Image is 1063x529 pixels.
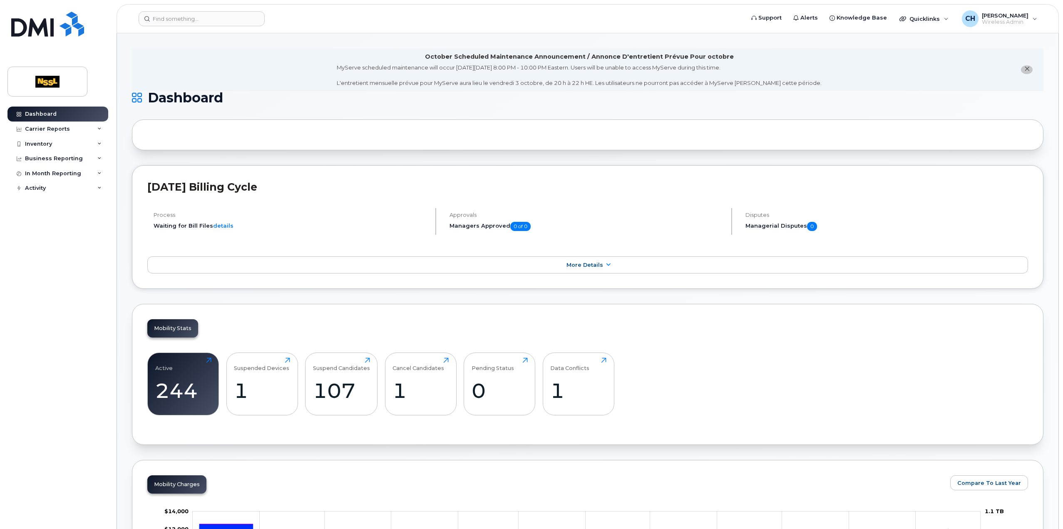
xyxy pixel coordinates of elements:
a: Cancel Candidates1 [392,358,449,411]
div: 0 [472,378,528,403]
button: Compare To Last Year [950,475,1028,490]
div: 244 [155,378,211,403]
h4: Disputes [745,212,1028,218]
div: October Scheduled Maintenance Announcement / Annonce D'entretient Prévue Pour octobre [425,52,734,61]
span: 0 [807,222,817,231]
h2: [DATE] Billing Cycle [147,181,1028,193]
div: Suspend Candidates [313,358,370,371]
div: 1 [234,378,290,403]
a: Suspend Candidates107 [313,358,370,411]
a: Pending Status0 [472,358,528,411]
div: 1 [550,378,606,403]
a: Suspended Devices1 [234,358,290,411]
li: Waiting for Bill Files [154,222,428,230]
span: More Details [566,262,603,268]
a: details [213,222,233,229]
tspan: $14,000 [164,508,189,514]
h4: Process [154,212,428,218]
div: Cancel Candidates [392,358,444,371]
div: Active [155,358,173,371]
a: Data Conflicts1 [550,358,606,411]
div: 107 [313,378,370,403]
span: Compare To Last Year [957,479,1021,487]
h4: Approvals [450,212,724,218]
div: Pending Status [472,358,514,371]
button: close notification [1021,65,1033,74]
span: 0 of 0 [510,222,531,231]
span: Dashboard [148,92,223,104]
tspan: 1.1 TB [985,508,1004,514]
div: Suspended Devices [234,358,289,371]
g: $0 [164,508,189,514]
h5: Managerial Disputes [745,222,1028,231]
div: Data Conflicts [550,358,589,371]
a: Active244 [155,358,211,411]
h5: Managers Approved [450,222,724,231]
div: 1 [392,378,449,403]
div: MyServe scheduled maintenance will occur [DATE][DATE] 8:00 PM - 10:00 PM Eastern. Users will be u... [337,64,822,87]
